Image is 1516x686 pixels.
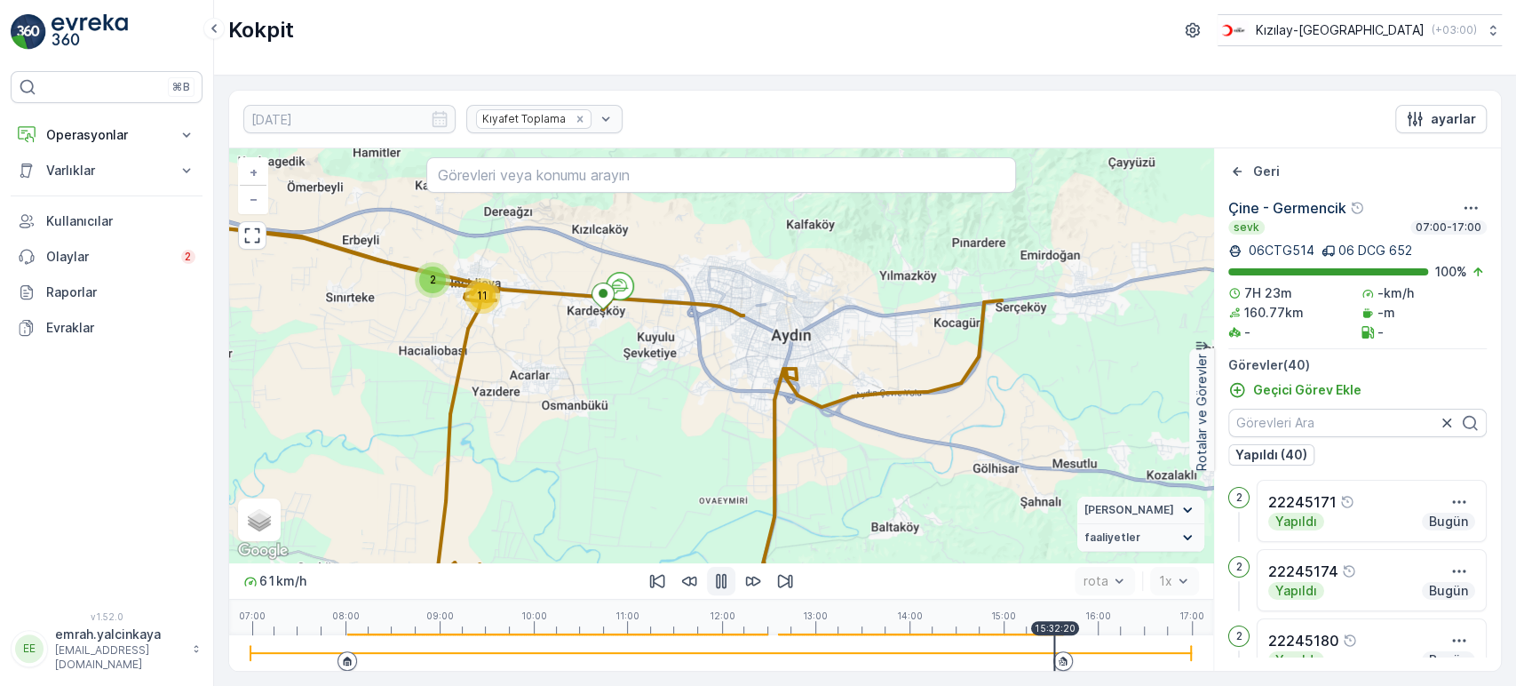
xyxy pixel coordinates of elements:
[1253,163,1280,180] p: Geri
[426,610,454,621] p: 09:00
[1377,304,1395,322] p: -m
[11,611,202,622] span: v 1.52.0
[1232,220,1261,235] p: sevk
[426,157,1017,193] input: Görevleri veya konumu arayın
[1077,497,1204,524] summary: [PERSON_NAME]
[1035,623,1075,634] p: 15:32:20
[521,610,547,621] p: 10:00
[897,610,923,621] p: 14:00
[11,275,202,310] a: Raporlar
[1179,610,1204,621] p: 17:00
[1342,564,1356,578] div: Yardım Araç İkonu
[1084,530,1140,545] span: faaliyetler
[1350,201,1364,215] div: Yardım Araç İkonu
[46,248,171,266] p: Olaylar
[52,14,128,50] img: logo_light-DOdMpM7g.png
[1228,356,1487,374] p: Görevler ( 40 )
[55,643,183,672] p: [EMAIL_ADDRESS][DOMAIN_NAME]
[1427,582,1470,600] p: Bugün
[1427,513,1470,530] p: Bugün
[477,289,488,302] span: 11
[11,203,202,239] a: Kullanıcılar
[1218,20,1249,40] img: k%C4%B1z%C4%B1lay_D5CCths.png
[1268,491,1337,513] p: 22245171
[1193,354,1210,471] p: Rotalar ve Görevler
[46,212,195,230] p: Kullanıcılar
[234,539,292,562] img: Google
[46,162,167,179] p: Varlıklar
[46,126,167,144] p: Operasyonlar
[1343,634,1357,648] div: Yardım Araç İkonu
[15,634,44,663] div: EE
[1253,381,1361,399] p: Geçici Görev Ekle
[1244,323,1250,341] p: -
[259,572,306,590] p: 61 km/h
[1077,524,1204,552] summary: faaliyetler
[1218,14,1502,46] button: Kızılay-[GEOGRAPHIC_DATA](+03:00)
[1377,323,1384,341] p: -
[1274,651,1319,669] p: Yapıldı
[1268,561,1338,582] p: 22245174
[464,278,500,314] div: 11
[1268,630,1339,651] p: 22245180
[710,610,735,621] p: 12:00
[1228,381,1361,399] a: Geçici Görev Ekle
[803,610,828,621] p: 13:00
[1228,163,1280,180] a: Geri
[1432,23,1477,37] p: ( +03:00 )
[11,117,202,153] button: Operasyonlar
[55,626,183,643] p: emrah.yalcinkaya
[1274,513,1319,530] p: Yapıldı
[1228,409,1487,437] input: Görevleri Ara
[250,191,258,206] span: −
[1274,582,1319,600] p: Yapıldı
[1228,197,1346,219] p: Çine - Germencik
[1431,110,1476,128] p: ayarlar
[11,239,202,275] a: Olaylar2
[332,610,360,621] p: 08:00
[185,250,192,264] p: 2
[1244,284,1292,302] p: 7H 23m
[991,610,1016,621] p: 15:00
[240,500,279,539] a: Layers
[11,310,202,346] a: Evraklar
[234,539,292,562] a: Bu bölgeyi Google Haritalar'da açın (yeni pencerede açılır)
[243,105,456,133] input: dd/mm/yyyy
[1236,629,1242,643] p: 2
[1228,444,1314,466] button: Yapıldı (40)
[429,273,435,286] span: 2
[1256,21,1425,39] p: Kızılay-[GEOGRAPHIC_DATA]
[1084,503,1174,517] span: [PERSON_NAME]
[1235,446,1307,464] p: Yapıldı (40)
[228,16,294,44] p: Kokpit
[11,14,46,50] img: logo
[240,186,266,212] a: Uzaklaştır
[1377,284,1414,302] p: -km/h
[240,159,266,186] a: Yakınlaştır
[239,610,266,621] p: 07:00
[615,610,639,621] p: 11:00
[1236,560,1242,574] p: 2
[1085,610,1111,621] p: 16:00
[1338,242,1412,259] p: 06 DCG 652
[11,153,202,188] button: Varlıklar
[46,319,195,337] p: Evraklar
[1245,242,1314,259] p: 06CTG514
[1236,491,1242,505] p: 2
[1435,263,1467,281] p: 100 %
[1244,304,1304,322] p: 160.77km
[1340,495,1354,509] div: Yardım Araç İkonu
[172,80,190,94] p: ⌘B
[11,626,202,672] button: EEemrah.yalcinkaya[EMAIL_ADDRESS][DOMAIN_NAME]
[415,262,450,298] div: 2
[1395,105,1487,133] button: ayarlar
[1427,651,1470,669] p: Bugün
[1414,220,1483,235] p: 07:00-17:00
[46,283,195,301] p: Raporlar
[250,164,258,179] span: +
